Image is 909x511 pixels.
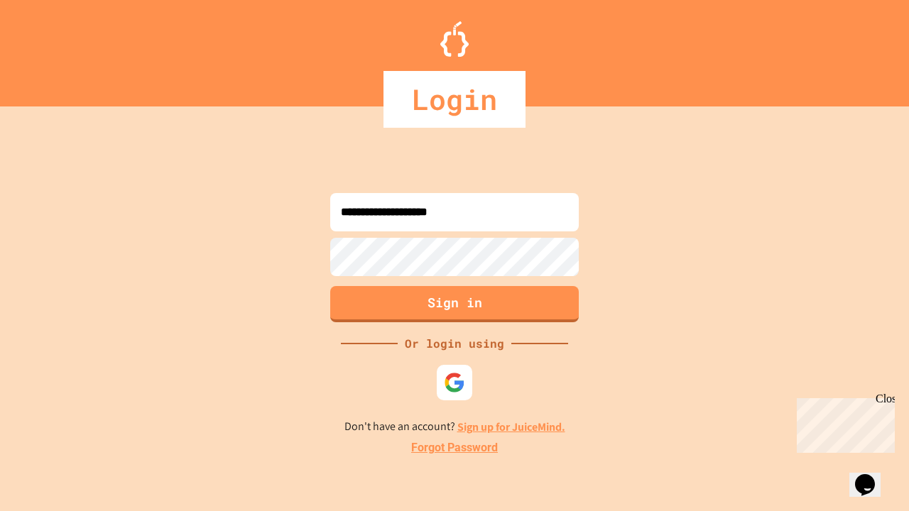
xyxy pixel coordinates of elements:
p: Don't have an account? [344,418,565,436]
img: google-icon.svg [444,372,465,393]
iframe: chat widget [791,392,895,453]
button: Sign in [330,286,579,322]
iframe: chat widget [849,454,895,497]
img: Logo.svg [440,21,469,57]
div: Login [383,71,526,128]
a: Forgot Password [411,439,498,456]
div: Or login using [398,335,511,352]
a: Sign up for JuiceMind. [457,419,565,434]
div: Chat with us now!Close [6,6,98,90]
